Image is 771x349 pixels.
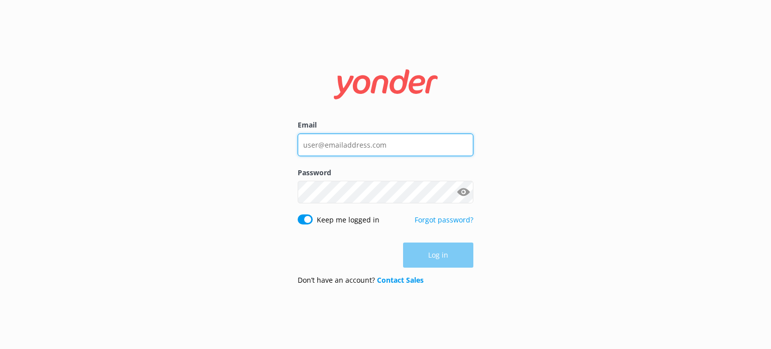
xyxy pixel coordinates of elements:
[453,182,473,202] button: Show password
[298,120,473,131] label: Email
[298,275,424,286] p: Don’t have an account?
[415,215,473,224] a: Forgot password?
[298,167,473,178] label: Password
[317,214,379,225] label: Keep me logged in
[298,134,473,156] input: user@emailaddress.com
[377,275,424,285] a: Contact Sales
